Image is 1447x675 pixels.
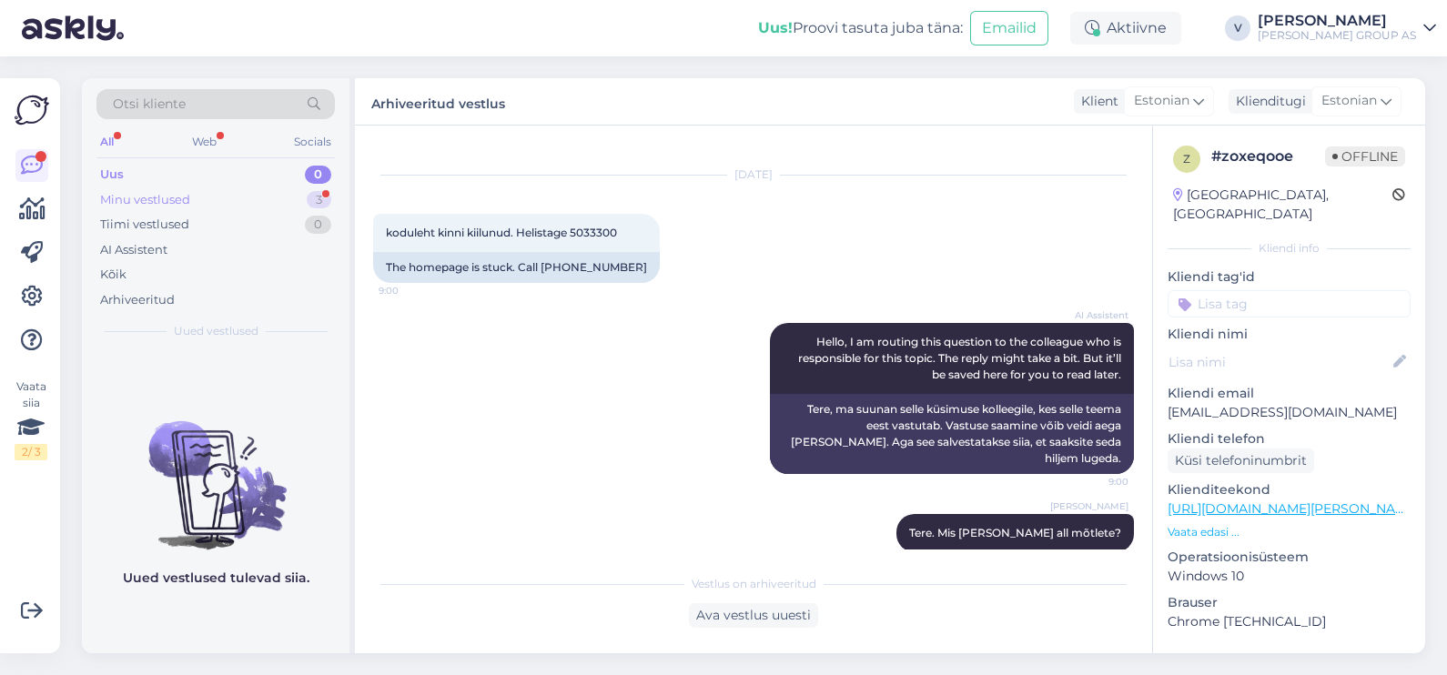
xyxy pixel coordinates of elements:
[373,252,660,283] div: The homepage is stuck. Call [PHONE_NUMBER]
[1225,15,1250,41] div: V
[1169,352,1390,372] input: Lisa nimi
[1168,524,1411,540] p: Vaata edasi ...
[692,576,816,592] span: Vestlus on arhiveeritud
[305,166,331,184] div: 0
[1050,499,1128,513] span: [PERSON_NAME]
[386,226,617,239] span: koduleht kinni kiilunud. Helistage 5033300
[15,444,47,460] div: 2 / 3
[758,19,793,36] b: Uus!
[1258,14,1416,28] div: [PERSON_NAME]
[1168,500,1419,517] a: [URL][DOMAIN_NAME][PERSON_NAME]
[689,603,818,628] div: Ava vestlus uuesti
[770,394,1134,474] div: Tere, ma suunan selle küsimuse kolleegile, kes selle teema eest vastutab. Vastuse saamine võib ve...
[970,11,1048,45] button: Emailid
[1060,308,1128,322] span: AI Assistent
[1168,593,1411,612] p: Brauser
[307,191,331,209] div: 3
[96,130,117,154] div: All
[1168,429,1411,448] p: Kliendi telefon
[1168,384,1411,403] p: Kliendi email
[174,323,258,339] span: Uued vestlused
[1325,146,1405,166] span: Offline
[1321,91,1377,111] span: Estonian
[100,241,167,259] div: AI Assistent
[123,569,309,588] p: Uued vestlused tulevad siia.
[100,291,175,309] div: Arhiveeritud
[1229,92,1306,111] div: Klienditugi
[305,216,331,234] div: 0
[100,216,189,234] div: Tiimi vestlused
[1168,548,1411,567] p: Operatsioonisüsteem
[1258,14,1436,43] a: [PERSON_NAME][PERSON_NAME] GROUP AS
[1168,240,1411,257] div: Kliendi info
[379,284,447,297] span: 9:00
[1134,91,1189,111] span: Estonian
[1168,567,1411,586] p: Windows 10
[909,526,1121,539] span: Tere. Mis [PERSON_NAME] all mõtlete?
[100,266,126,284] div: Kõik
[15,378,47,460] div: Vaata siia
[371,89,505,114] label: Arhiveeritud vestlus
[15,93,49,127] img: Askly Logo
[290,130,335,154] div: Socials
[1168,650,1411,666] div: [PERSON_NAME]
[100,166,124,184] div: Uus
[1258,28,1416,43] div: [PERSON_NAME] GROUP AS
[1173,186,1392,224] div: [GEOGRAPHIC_DATA], [GEOGRAPHIC_DATA]
[1183,152,1190,166] span: z
[798,335,1124,381] span: Hello, I am routing this question to the colleague who is responsible for this topic. The reply m...
[1168,403,1411,422] p: [EMAIL_ADDRESS][DOMAIN_NAME]
[1168,325,1411,344] p: Kliendi nimi
[100,191,190,209] div: Minu vestlused
[1168,448,1314,473] div: Küsi telefoninumbrit
[1211,146,1325,167] div: # zoxeqooe
[373,166,1134,183] div: [DATE]
[1060,475,1128,489] span: 9:00
[1074,92,1118,111] div: Klient
[188,130,220,154] div: Web
[1168,480,1411,499] p: Klienditeekond
[82,388,349,552] img: No chats
[1168,267,1411,287] p: Kliendi tag'id
[1168,612,1411,631] p: Chrome [TECHNICAL_ID]
[113,95,186,114] span: Otsi kliente
[1168,290,1411,317] input: Lisa tag
[1070,12,1181,45] div: Aktiivne
[758,17,963,39] div: Proovi tasuta juba täna:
